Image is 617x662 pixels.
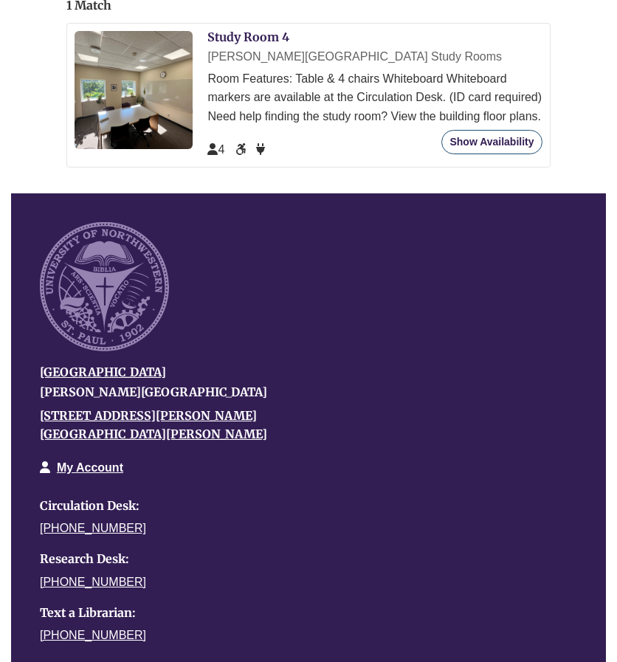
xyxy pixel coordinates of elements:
[40,386,555,399] h4: [PERSON_NAME][GEOGRAPHIC_DATA]
[207,30,289,44] a: Study Room 4
[75,31,193,149] img: Study Room 4
[235,143,249,156] span: Accessible Seat/Space
[40,222,169,351] img: UNW seal
[40,365,166,379] a: [GEOGRAPHIC_DATA]
[40,629,146,641] a: [PHONE_NUMBER]
[40,522,146,534] a: [PHONE_NUMBER]
[57,461,123,474] a: My Account
[40,576,146,588] a: [PHONE_NUMBER]
[207,69,542,126] div: Room Features: Table & 4 chairs Whiteboard Whiteboard markers are available at the Circulation De...
[207,47,542,66] div: [PERSON_NAME][GEOGRAPHIC_DATA] Study Rooms
[40,500,555,513] h4: Circulation Desk:
[40,408,267,442] a: [STREET_ADDRESS][PERSON_NAME][GEOGRAPHIC_DATA][PERSON_NAME]
[441,130,542,154] a: Show Availability
[40,553,555,566] h4: Research Desk:
[207,143,224,156] span: The capacity of this space
[256,143,265,156] span: Power Available
[40,607,555,620] h4: Text a Librarian:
